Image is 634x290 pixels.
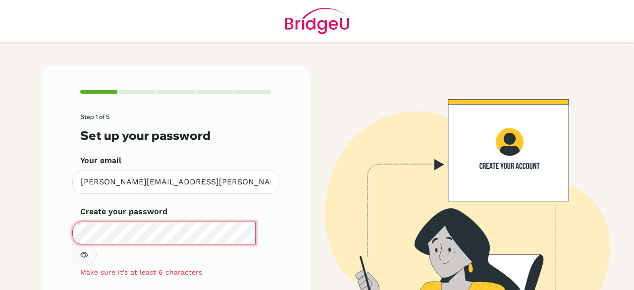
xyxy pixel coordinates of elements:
label: Create your password [80,206,167,218]
h3: Set up your password [80,128,271,143]
div: Make sure it's at least 6 characters [72,267,279,278]
label: Your email [80,155,121,167]
span: Step 1 of 5 [80,113,109,120]
input: Insert your email* [72,171,279,194]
